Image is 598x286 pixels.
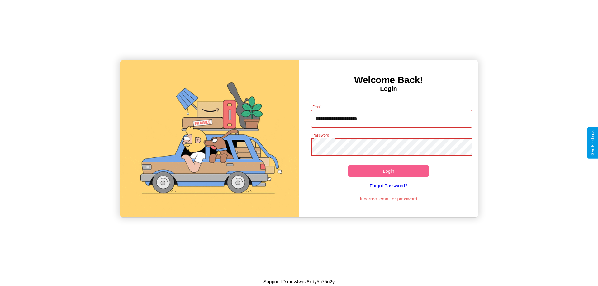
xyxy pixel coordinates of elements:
[312,104,322,110] label: Email
[312,133,329,138] label: Password
[308,195,469,203] p: Incorrect email or password
[348,165,429,177] button: Login
[299,75,478,85] h3: Welcome Back!
[263,277,335,286] p: Support ID: mev4wgz8xdy5n75n2y
[120,60,299,217] img: gif
[299,85,478,92] h4: Login
[591,130,595,156] div: Give Feedback
[308,177,469,195] a: Forgot Password?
